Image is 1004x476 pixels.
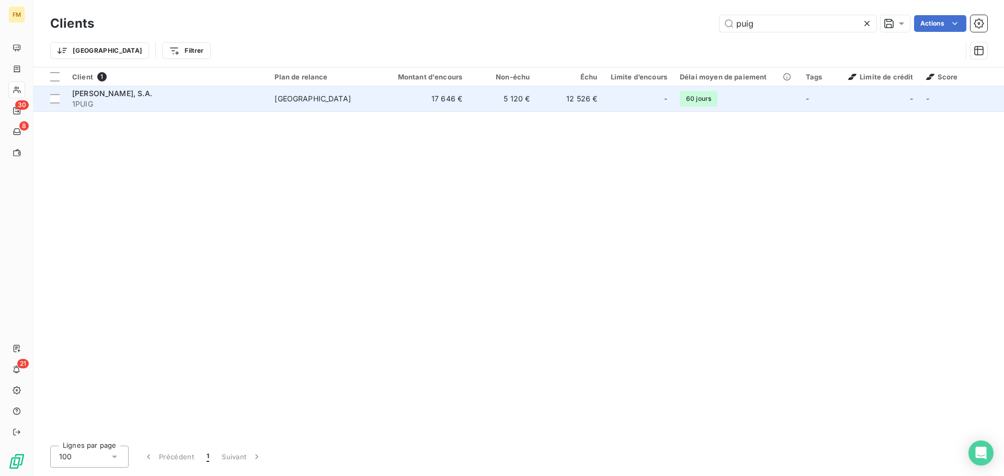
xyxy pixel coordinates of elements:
[910,94,913,104] span: -
[469,86,536,111] td: 5 120 €
[15,100,29,110] span: 30
[59,451,72,462] span: 100
[664,94,667,104] span: -
[536,86,603,111] td: 12 526 €
[384,73,462,81] div: Montant d'encours
[680,73,793,81] div: Délai moyen de paiement
[806,73,835,81] div: Tags
[680,91,717,107] span: 60 jours
[8,453,25,470] img: Logo LeanPay
[215,446,268,468] button: Suivant
[968,440,994,466] div: Open Intercom Messenger
[162,42,210,59] button: Filtrer
[275,94,351,104] div: [GEOGRAPHIC_DATA]
[50,42,149,59] button: [GEOGRAPHIC_DATA]
[542,73,597,81] div: Échu
[8,6,25,23] div: FM
[50,14,94,33] h3: Clients
[926,94,929,103] span: -
[720,15,876,32] input: Rechercher
[475,73,530,81] div: Non-échu
[926,73,958,81] span: Score
[207,451,209,462] span: 1
[848,73,913,81] span: Limite de crédit
[19,121,29,131] span: 8
[806,94,809,103] span: -
[610,73,667,81] div: Limite d’encours
[72,99,262,109] span: 1PUIG
[275,73,372,81] div: Plan de relance
[137,446,200,468] button: Précédent
[200,446,215,468] button: 1
[72,89,152,98] span: [PERSON_NAME], S.A.
[97,72,107,82] span: 1
[72,73,93,81] span: Client
[378,86,469,111] td: 17 646 €
[914,15,966,32] button: Actions
[17,359,29,368] span: 21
